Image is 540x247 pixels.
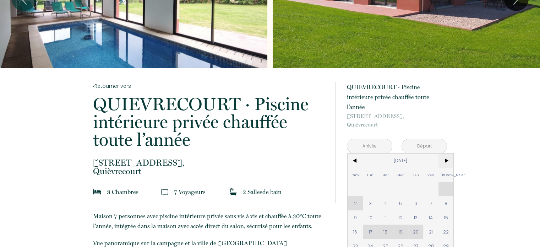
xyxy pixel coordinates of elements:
[136,188,138,195] span: s
[347,112,447,120] span: [STREET_ADDRESS],
[347,82,447,112] p: QUIEVRECOURT · Piscine intérieure privée chauffée toute l’année
[174,187,206,197] p: 7 Voyageur
[203,188,206,195] span: s
[378,196,393,210] span: 4
[438,225,454,239] span: 22
[348,210,363,225] span: 9
[393,168,408,182] span: Mer
[347,184,447,203] button: Réserver
[408,196,424,210] span: 6
[242,187,282,197] p: 2 Salle de bain
[161,188,168,195] img: guests
[363,210,378,225] span: 10
[393,196,408,210] span: 5
[93,82,326,90] a: Retourner vers
[438,210,454,225] span: 15
[347,112,447,129] p: Quièvrecourt
[408,168,424,182] span: Jeu
[363,196,378,210] span: 3
[378,168,393,182] span: Mar
[423,225,438,239] span: 21
[423,168,438,182] span: Ven
[363,154,438,168] span: [DATE]
[423,210,438,225] span: 14
[438,196,454,210] span: 8
[347,139,392,153] input: Arrivée
[93,211,326,231] p: Maison 7 personnes avec piscine intérieure privée sans vis à vis et chauffée à 30°C toute l'année...
[423,196,438,210] span: 7
[93,159,326,167] span: [STREET_ADDRESS],
[363,168,378,182] span: Lun
[378,210,393,225] span: 11
[438,168,454,182] span: [PERSON_NAME]
[393,210,408,225] span: 12
[348,168,363,182] span: Dim
[107,187,138,197] p: 3 Chambre
[348,154,363,168] span: <
[438,154,454,168] span: >
[260,188,262,195] span: s
[93,95,326,149] p: QUIEVRECOURT · Piscine intérieure privée chauffée toute l’année
[93,159,326,176] p: Quièvrecourt
[348,225,363,239] span: 16
[402,139,447,153] input: Départ
[408,210,424,225] span: 13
